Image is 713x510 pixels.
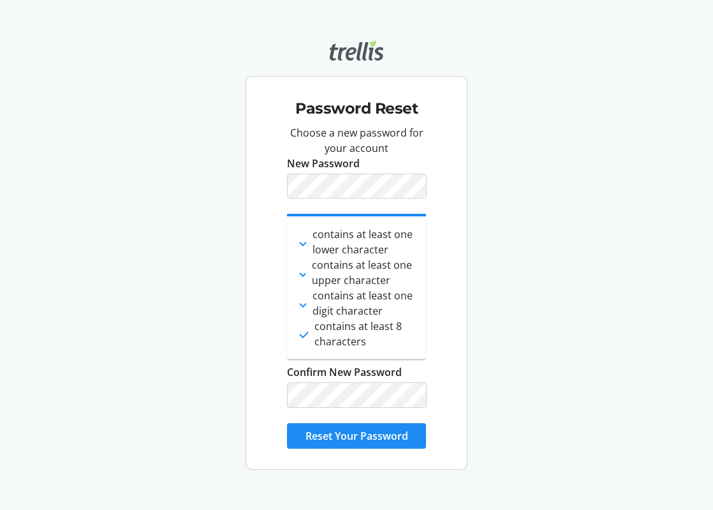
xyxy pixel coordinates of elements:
[297,234,306,250] mat-icon: done
[297,326,308,341] mat-icon: done
[287,125,427,156] p: Choose a new password for your account
[287,364,402,380] label: Confirm New Password
[297,296,306,311] mat-icon: done
[314,319,416,349] span: contains at least 8 characters
[312,227,416,257] span: contains at least one lower character
[312,257,416,288] span: contains at least one upper character
[330,40,383,61] img: Trellis logo
[312,288,416,319] span: contains at least one digit character
[287,156,360,171] label: New Password
[287,423,427,449] button: Reset Your Password
[305,428,408,444] span: Reset Your Password
[297,265,306,280] mat-icon: done
[256,82,457,125] div: Password Reset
